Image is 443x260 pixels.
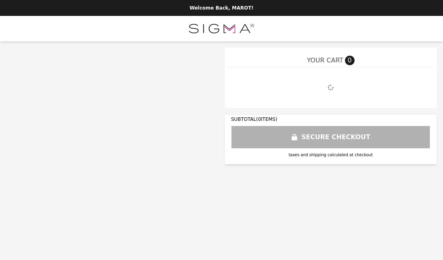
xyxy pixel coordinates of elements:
[231,116,256,122] span: SUBTOTAL
[5,5,438,11] p: Welcome Back, MAROT!
[231,152,430,158] div: taxes and shipping calculated at checkout
[188,21,255,37] img: Brand Logo
[345,56,355,65] span: 0
[256,116,277,122] span: ( 0 ITEMS)
[307,56,343,65] span: YOUR CART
